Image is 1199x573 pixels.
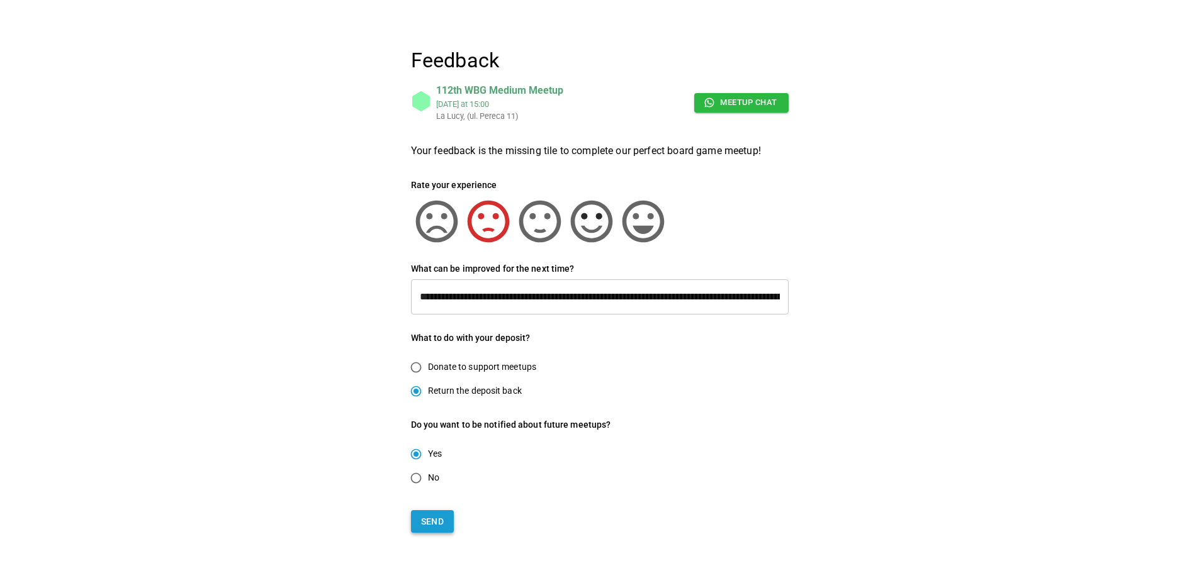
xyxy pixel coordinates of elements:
[436,83,563,98] div: 112th WBG Medium Meetup
[470,99,489,109] div: 15:00
[436,98,563,110] div: at
[694,93,789,113] a: Meetup chat
[436,110,470,122] div: La Lucy, (ul. Pereca 11)
[428,360,537,374] span: Donate to support meetups
[428,384,522,398] span: Return the deposit back
[428,471,439,485] span: No
[411,48,789,73] h4: Feedback
[436,99,459,109] div: [DATE]
[411,331,547,345] h6: What to do with your deposit?
[411,262,789,276] h6: What can be improved for the next time?
[411,179,789,192] h6: Rate your experience
[428,447,442,461] span: Yes
[411,142,789,160] h6: Your feedback is the missing tile to complete our perfect board game meetup!
[411,418,611,432] h6: Do you want to be notified about future meetups?
[411,510,454,533] button: Send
